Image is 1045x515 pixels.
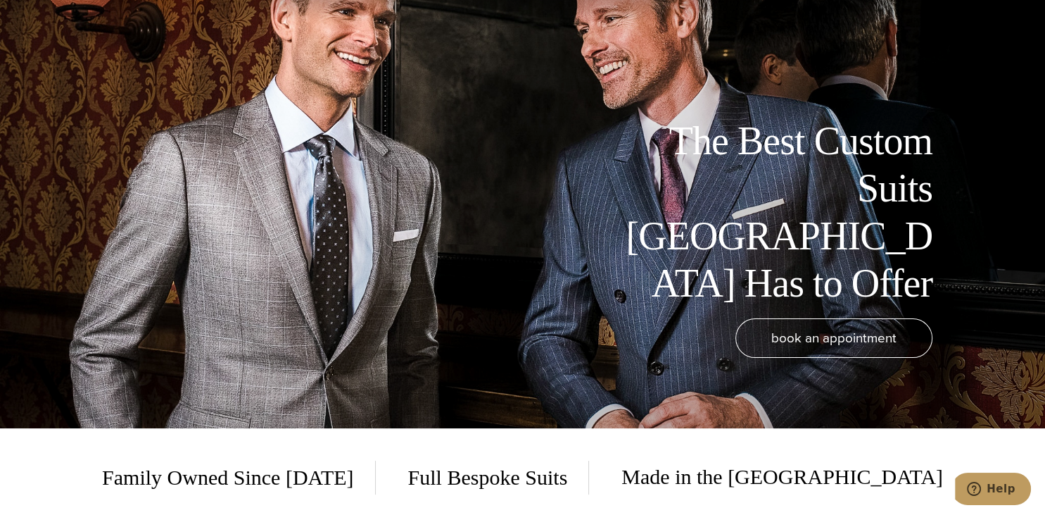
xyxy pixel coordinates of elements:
span: Full Bespoke Suits [387,461,590,495]
a: book an appointment [735,318,932,358]
span: Made in the [GEOGRAPHIC_DATA] [600,460,943,495]
span: Family Owned Since [DATE] [102,461,375,495]
h1: The Best Custom Suits [GEOGRAPHIC_DATA] Has to Offer [616,118,932,307]
iframe: Opens a widget where you can chat to one of our agents [955,473,1031,508]
span: book an appointment [771,328,897,348]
